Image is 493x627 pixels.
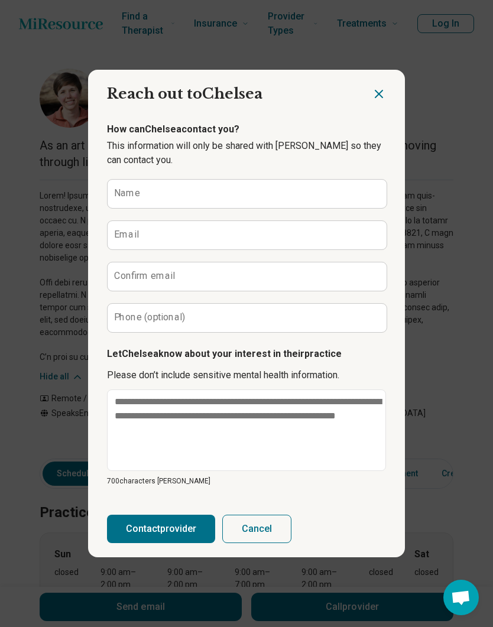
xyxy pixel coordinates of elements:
p: 700 characters [PERSON_NAME] [107,476,386,486]
label: Email [114,230,139,239]
label: Name [114,189,140,198]
p: This information will only be shared with [PERSON_NAME] so they can contact you. [107,139,386,167]
button: Cancel [222,515,291,543]
p: How can Chelsea contact you? [107,122,386,137]
p: Please don’t include sensitive mental health information. [107,368,386,382]
label: Phone (optional) [114,313,186,322]
span: Reach out to Chelsea [107,85,262,102]
label: Confirm email [114,271,175,281]
button: Contactprovider [107,515,215,543]
button: Close dialog [372,87,386,101]
p: Let Chelsea know about your interest in their practice [107,347,386,361]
